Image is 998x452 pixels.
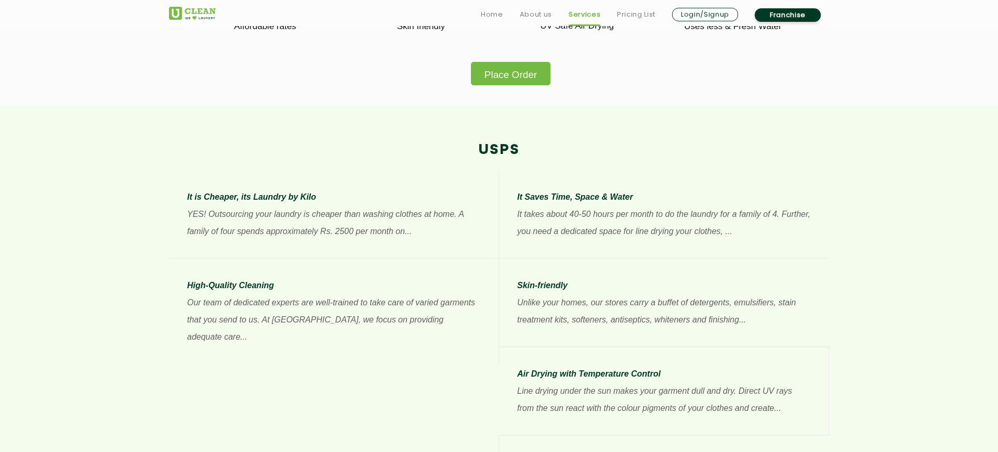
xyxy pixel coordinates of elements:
p: High-Quality Cleaning [187,277,480,294]
a: Login/Signup [672,8,738,21]
button: Place Order [471,62,550,85]
p: Air Drying with Temperature Control [517,365,810,382]
a: Pricing List [617,8,655,21]
p: Skin friendly [351,19,491,33]
p: It is Cheaper, its Laundry by Kilo [187,188,480,205]
p: Affordable rates [195,19,335,33]
p: Line drying under the sun makes your garment dull and dry. Direct UV rays from the sun react with... [517,382,810,417]
a: About us [520,8,552,21]
a: Home [481,8,503,21]
a: Franchise [755,8,821,22]
a: Services [569,8,600,21]
p: Uses less & Fresh Water [663,19,803,33]
p: It takes about 40-50 hours per month to do the laundry for a family of 4. Further, you need a ded... [517,205,811,240]
p: It Saves Time, Space & Water [517,188,811,205]
h2: USPs [169,141,829,159]
p: YES! Outsourcing your laundry is cheaper than washing clothes at home. A family of four spends ap... [187,205,480,240]
img: UClean Laundry and Dry Cleaning [169,7,216,20]
p: Unlike your homes, our stores carry a buffet of detergents, emulsifiers, stain treatment kits, so... [517,294,811,328]
p: Our team of dedicated experts are well-trained to take care of varied garments that you send to u... [187,294,480,345]
p: Skin-friendly [517,277,811,294]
